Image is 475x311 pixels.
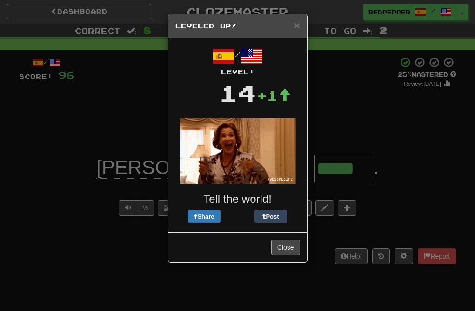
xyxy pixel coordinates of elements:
img: lucille-bluth-8f3fd88a9e1d39ebd4dcae2a3c7398930b7aef404e756e0a294bf35c6fedb1b1.gif [180,118,296,184]
button: Post [254,210,287,223]
button: Close [294,20,300,30]
div: Level: [175,67,300,77]
iframe: X Post Button [221,210,254,223]
div: 14 [219,77,256,109]
h3: Tell the world! [175,193,300,205]
h5: Leveled Up! [175,21,300,31]
div: +1 [256,86,291,105]
button: Close [271,240,300,255]
div: / [175,45,300,77]
button: Share [188,210,221,223]
span: × [294,20,300,31]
